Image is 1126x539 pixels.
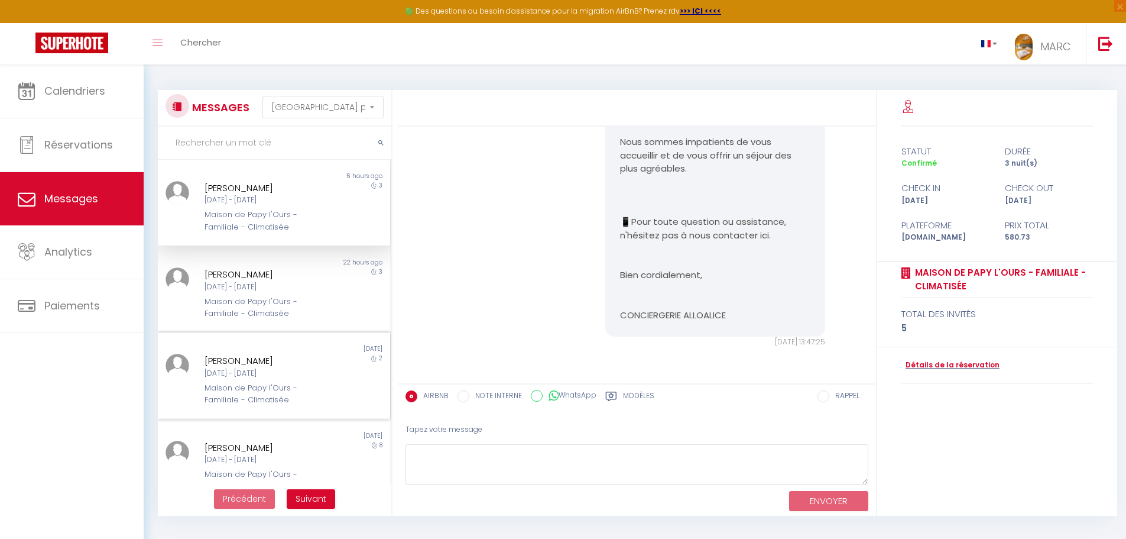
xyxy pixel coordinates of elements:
button: Next [287,489,335,509]
div: 5 [901,321,1093,335]
div: 6 hours ago [274,172,390,181]
h3: MESSAGES [189,94,249,121]
div: [DATE] [997,195,1101,206]
input: Rechercher un mot clé [158,127,391,160]
div: statut [894,144,997,159]
div: durée [997,144,1101,159]
div: [PERSON_NAME] [205,441,325,455]
div: [DATE] - [DATE] [205,195,325,206]
div: [DOMAIN_NAME] [894,232,997,243]
div: Tapez votre message [405,415,868,444]
img: logout [1098,36,1113,51]
span: 8 [379,441,382,450]
img: ... [166,354,189,377]
label: RAPPEL [829,390,859,404]
span: 3 [379,181,382,190]
label: WhatsApp [543,390,596,403]
span: Chercher [180,36,221,49]
img: Super Booking [35,33,108,53]
div: Plateforme [894,218,997,233]
img: ... [166,181,189,205]
label: AIRBNB [417,390,449,404]
div: check in [894,181,997,195]
span: Analytics [44,244,92,259]
span: Calendriers [44,83,105,98]
a: Chercher [171,23,230,64]
div: check out [997,181,1101,195]
div: [DATE] [274,344,390,354]
div: [DATE] [894,195,997,206]
span: Confirmé [901,158,937,168]
span: Réservations [44,137,113,152]
div: 3 nuit(s) [997,158,1101,169]
span: Paiements [44,298,100,313]
span: Messages [44,191,98,206]
a: >>> ICI <<<< [680,6,721,16]
div: Maison de Papy l'Ours - Familiale - Climatisée [205,469,325,493]
div: [DATE] [274,431,390,441]
span: Suivant [296,493,326,505]
span: Précédent [223,493,266,505]
label: Modèles [623,390,654,405]
label: NOTE INTERNE [469,390,522,404]
div: total des invités [901,307,1093,321]
img: ... [166,267,189,291]
span: 2 [379,354,382,363]
button: Previous [214,489,275,509]
img: ... [166,441,189,464]
a: ... MARC [1006,23,1086,64]
div: [DATE] - [DATE] [205,368,325,379]
div: Prix total [997,218,1101,233]
div: [PERSON_NAME] [205,354,325,368]
div: 580.73 [997,232,1101,243]
div: [DATE] - [DATE] [205,282,325,293]
div: Maison de Papy l'Ours - Familiale - Climatisée [205,296,325,320]
a: Maison de Papy l'Ours - Familiale - Climatisée [911,266,1093,293]
button: ENVOYER [789,491,868,512]
div: [PERSON_NAME] [205,267,325,282]
div: 22 hours ago [274,258,390,267]
span: 3 [379,267,382,276]
img: ... [1015,34,1033,60]
div: [PERSON_NAME] [205,181,325,195]
div: Maison de Papy l'Ours - Familiale - Climatisée [205,382,325,406]
div: [DATE] - [DATE] [205,454,325,466]
div: [DATE] 13:47:25 [605,337,825,348]
span: MARC [1040,39,1071,54]
a: Détails de la réservation [901,360,1000,371]
div: Maison de Papy l'Ours - Familiale - Climatisée [205,209,325,233]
